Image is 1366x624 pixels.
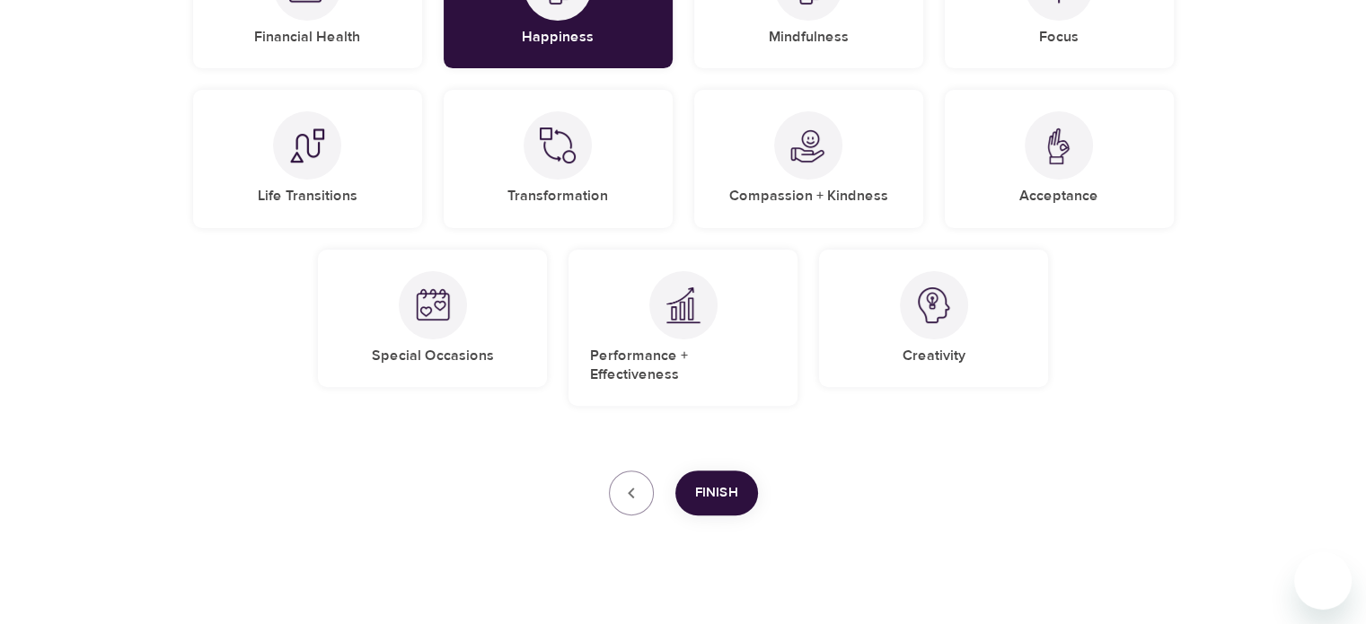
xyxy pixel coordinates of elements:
div: CreativityCreativity [819,250,1048,387]
h5: Financial Health [254,28,360,47]
h5: Life Transitions [258,187,357,206]
img: Acceptance [1041,127,1077,164]
span: Finish [695,481,738,505]
img: Creativity [916,287,952,323]
h5: Focus [1039,28,1079,47]
div: Special OccasionsSpecial Occasions [318,250,547,387]
h5: Performance + Effectiveness [590,347,776,385]
h5: Transformation [507,187,608,206]
h5: Mindfulness [769,28,849,47]
img: Life Transitions [289,127,325,163]
div: Compassion + KindnessCompassion + Kindness [694,90,923,227]
div: Life TransitionsLife Transitions [193,90,422,227]
h5: Happiness [522,28,594,47]
h5: Compassion + Kindness [729,187,888,206]
img: Compassion + Kindness [790,127,826,163]
img: Performance + Effectiveness [665,286,701,323]
img: Transformation [540,127,576,163]
img: Special Occasions [415,287,451,323]
h5: Special Occasions [372,347,494,365]
h5: Acceptance [1019,187,1098,206]
div: Performance + EffectivenessPerformance + Effectiveness [568,250,798,407]
iframe: Button to launch messaging window [1294,552,1352,610]
div: AcceptanceAcceptance [945,90,1174,227]
div: TransformationTransformation [444,90,673,227]
button: Finish [675,470,758,515]
h5: Creativity [903,347,965,365]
